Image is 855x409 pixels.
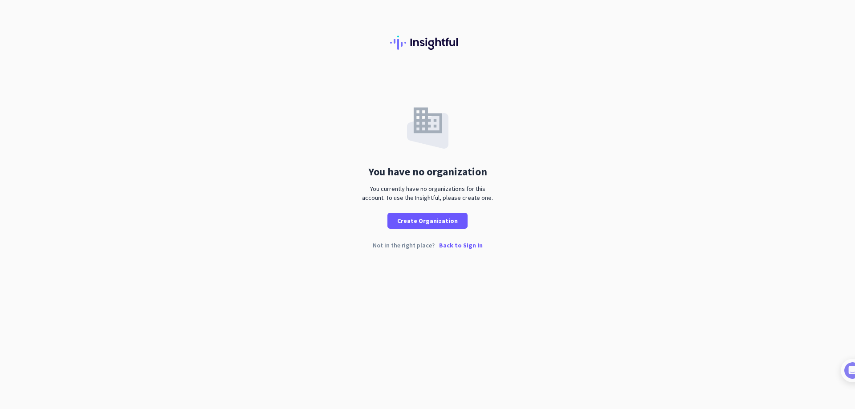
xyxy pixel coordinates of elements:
p: Back to Sign In [439,242,483,248]
img: Insightful [390,36,465,50]
div: You have no organization [368,166,487,177]
span: Create Organization [397,216,458,225]
button: Create Organization [387,213,468,229]
div: You currently have no organizations for this account. To use the Insightful, please create one. [358,184,497,202]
